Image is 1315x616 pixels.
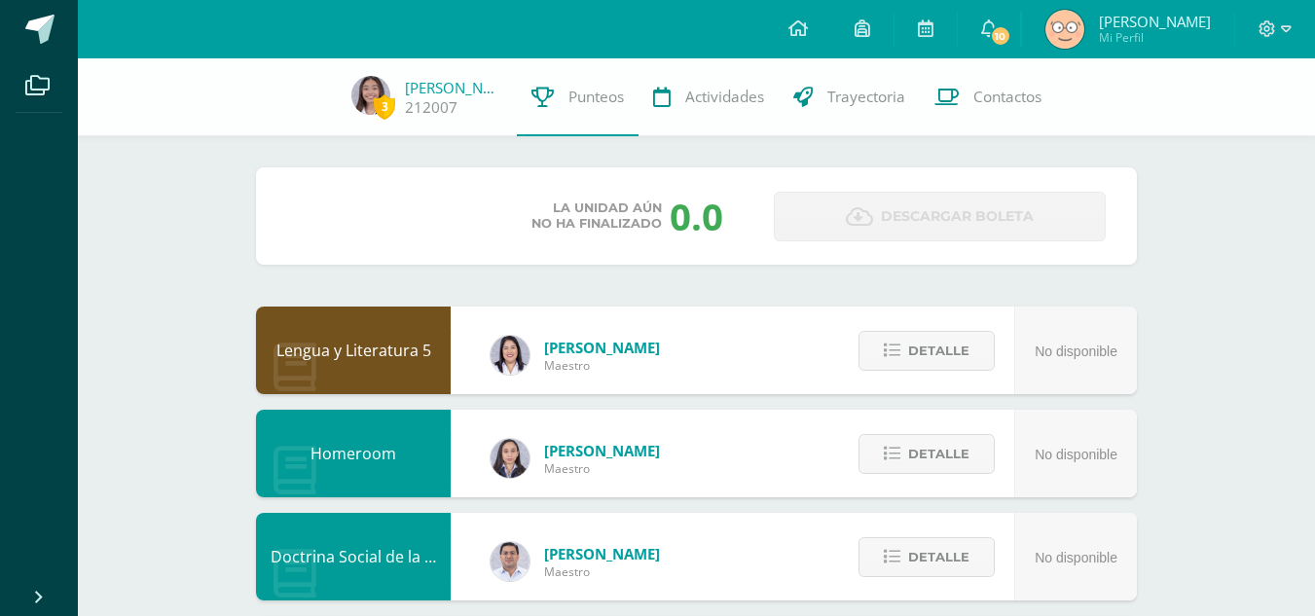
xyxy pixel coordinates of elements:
span: Maestro [544,357,660,374]
span: No disponible [1035,447,1117,462]
span: No disponible [1035,550,1117,565]
img: 0efa06bf55d835d7f677146712b902f1.png [1045,10,1084,49]
div: Lengua y Literatura 5 [256,307,451,394]
span: La unidad aún no ha finalizado [531,200,662,232]
a: Punteos [517,58,639,136]
span: Detalle [908,436,969,472]
img: a4edf9b3286cfd43df08ece18344d72f.png [351,76,390,115]
button: Detalle [858,434,995,474]
span: Detalle [908,539,969,575]
span: Contactos [973,87,1041,107]
span: [PERSON_NAME] [544,544,660,563]
span: [PERSON_NAME] [544,441,660,460]
span: 3 [374,94,395,119]
span: Mi Perfil [1099,29,1211,46]
span: [PERSON_NAME] [544,338,660,357]
span: Punteos [568,87,624,107]
img: fd1196377973db38ffd7ffd912a4bf7e.png [491,336,530,375]
a: Trayectoria [779,58,920,136]
div: Doctrina Social de la Iglesia [256,513,451,600]
span: Detalle [908,333,969,369]
a: Contactos [920,58,1056,136]
button: Detalle [858,537,995,577]
div: 0.0 [670,191,723,241]
span: No disponible [1035,344,1117,359]
span: Descargar boleta [881,193,1034,240]
button: Detalle [858,331,995,371]
img: 35694fb3d471466e11a043d39e0d13e5.png [491,439,530,478]
span: Trayectoria [827,87,905,107]
a: Actividades [639,58,779,136]
span: 10 [989,25,1010,47]
a: [PERSON_NAME] [405,78,502,97]
span: Maestro [544,563,660,580]
span: Actividades [685,87,764,107]
div: Homeroom [256,410,451,497]
span: Maestro [544,460,660,477]
span: [PERSON_NAME] [1099,12,1211,31]
a: 212007 [405,97,457,118]
img: 15aaa72b904403ebb7ec886ca542c491.png [491,542,530,581]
